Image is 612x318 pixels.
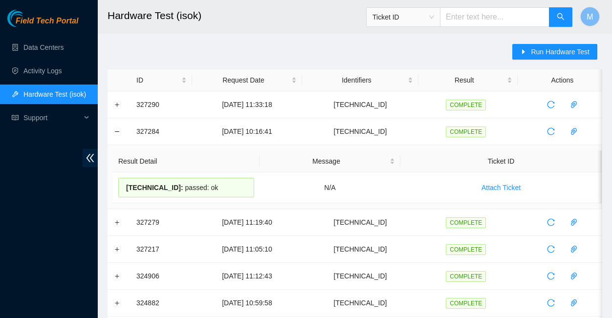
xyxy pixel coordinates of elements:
button: reload [543,124,559,139]
span: reload [544,218,558,226]
button: Attach Ticket [474,180,528,195]
span: reload [544,299,558,307]
span: M [587,11,593,23]
span: paper-clip [567,272,581,280]
span: Support [23,108,81,127]
button: reload [543,214,559,230]
div: passed: ok [118,178,254,197]
button: reload [543,241,559,257]
span: read [12,114,19,121]
td: 324882 [131,290,192,317]
td: [DATE] 10:16:41 [192,118,303,145]
td: [TECHNICAL_ID] [302,91,418,118]
span: Attach Ticket [481,182,521,193]
span: paper-clip [567,218,581,226]
span: Ticket ID [372,10,434,24]
button: caret-rightRun Hardware Test [512,44,597,60]
td: N/A [260,172,400,203]
a: Hardware Test (isok) [23,90,86,98]
button: reload [543,295,559,311]
span: reload [544,272,558,280]
span: [TECHNICAL_ID] : [126,184,183,191]
input: Enter text here... [440,7,549,27]
span: paper-clip [567,101,581,108]
td: 327279 [131,209,192,236]
button: paper-clip [566,241,582,257]
td: 327290 [131,91,192,118]
td: 327217 [131,236,192,263]
a: Akamai TechnologiesField Tech Portal [7,18,78,30]
td: [DATE] 10:59:58 [192,290,303,317]
button: Expand row [113,218,121,226]
button: Expand row [113,272,121,280]
span: paper-clip [567,127,581,135]
span: COMPLETE [446,127,486,137]
a: Data Centers [23,43,64,51]
td: 327284 [131,118,192,145]
span: COMPLETE [446,244,486,255]
span: Field Tech Portal [16,17,78,26]
td: [DATE] 11:12:43 [192,263,303,290]
button: Collapse row [113,127,121,135]
td: [TECHNICAL_ID] [302,236,418,263]
span: search [557,13,565,22]
img: Akamai Technologies [7,10,49,27]
button: reload [543,97,559,112]
span: double-left [83,149,98,167]
button: paper-clip [566,268,582,284]
button: Expand row [113,245,121,253]
td: [TECHNICAL_ID] [302,263,418,290]
button: search [549,7,572,27]
th: Ticket ID [400,150,602,172]
span: COMPLETE [446,298,486,309]
td: [DATE] 11:19:40 [192,209,303,236]
a: Activity Logs [23,67,62,75]
th: Result Detail [113,150,260,172]
button: paper-clip [566,214,582,230]
button: paper-clip [566,124,582,139]
button: M [580,7,600,26]
span: COMPLETE [446,217,486,228]
span: reload [544,245,558,253]
span: COMPLETE [446,100,486,110]
td: [TECHNICAL_ID] [302,290,418,317]
span: caret-right [520,48,527,56]
button: paper-clip [566,295,582,311]
button: reload [543,268,559,284]
span: paper-clip [567,245,581,253]
td: [TECHNICAL_ID] [302,209,418,236]
td: [TECHNICAL_ID] [302,118,418,145]
button: Expand row [113,101,121,108]
th: Actions [518,69,607,91]
span: COMPLETE [446,271,486,282]
span: Run Hardware Test [531,46,590,57]
span: paper-clip [567,299,581,307]
td: 324906 [131,263,192,290]
span: reload [544,101,558,108]
td: [DATE] 11:05:10 [192,236,303,263]
button: Expand row [113,299,121,307]
span: reload [544,127,558,135]
button: paper-clip [566,97,582,112]
td: [DATE] 11:33:18 [192,91,303,118]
